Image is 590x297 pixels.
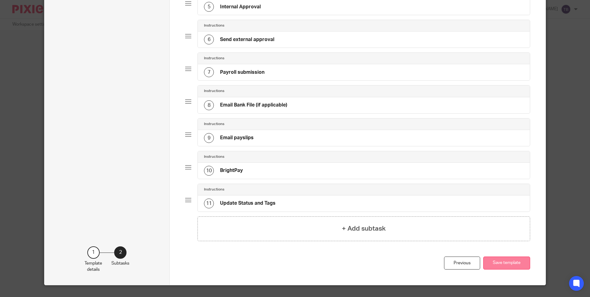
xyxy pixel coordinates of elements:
[204,187,224,192] h4: Instructions
[220,167,243,174] h4: BrightPay
[204,35,214,44] div: 6
[204,2,214,12] div: 5
[204,56,224,61] h4: Instructions
[220,102,287,108] h4: Email Bank File (if applicable)
[342,224,386,233] h4: + Add subtask
[204,122,224,127] h4: Instructions
[204,23,224,28] h4: Instructions
[114,246,127,259] div: 2
[85,260,102,273] p: Template details
[204,100,214,110] div: 8
[111,260,129,266] p: Subtasks
[204,133,214,143] div: 9
[220,36,274,43] h4: Send external approval
[220,4,261,10] h4: Internal Approval
[220,200,276,207] h4: Update Status and Tags
[87,246,100,259] div: 1
[204,199,214,208] div: 11
[220,135,254,141] h4: Email payslips
[204,67,214,77] div: 7
[220,69,264,76] h4: Payroll submission
[204,154,224,159] h4: Instructions
[444,257,480,270] div: Previous
[204,89,224,94] h4: Instructions
[204,166,214,176] div: 10
[483,257,530,270] button: Save template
